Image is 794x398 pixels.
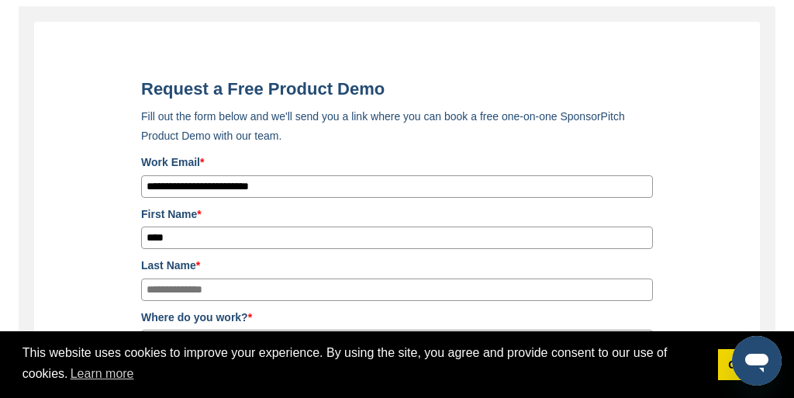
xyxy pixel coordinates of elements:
[22,344,706,386] span: This website uses cookies to improve your experience. By using the site, you agree and provide co...
[141,154,653,171] label: Work Email
[68,362,136,386] a: learn more about cookies
[141,107,653,146] p: Fill out the form below and we'll send you a link where you can book a free one-on-one SponsorPit...
[141,206,653,223] label: First Name
[718,349,772,380] a: dismiss cookie message
[141,79,653,99] h2: Request a Free Product Demo
[732,336,782,386] iframe: Button to launch messaging window
[141,309,653,326] label: Where do you work?
[141,257,653,274] label: Last Name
